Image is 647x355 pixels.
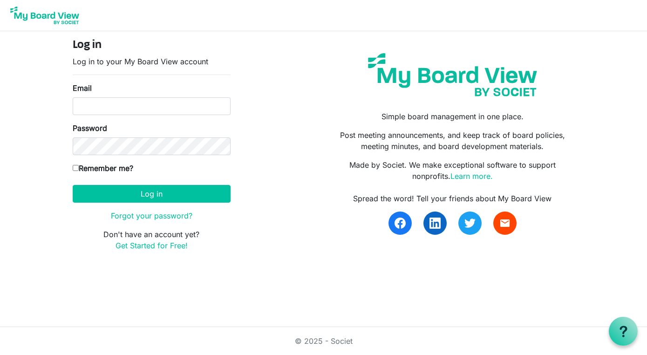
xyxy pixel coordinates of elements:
img: facebook.svg [395,218,406,229]
h4: Log in [73,39,231,52]
img: twitter.svg [464,218,476,229]
p: Log in to your My Board View account [73,56,231,67]
a: © 2025 - Societ [295,336,353,346]
img: linkedin.svg [429,218,441,229]
p: Made by Societ. We make exceptional software to support nonprofits. [330,159,574,182]
p: Simple board management in one place. [330,111,574,122]
div: Spread the word! Tell your friends about My Board View [330,193,574,204]
a: Forgot your password? [111,211,192,220]
input: Remember me? [73,165,79,171]
img: my-board-view-societ.svg [361,46,544,103]
a: Learn more. [450,171,493,181]
img: My Board View Logo [7,4,82,27]
label: Email [73,82,92,94]
a: Get Started for Free! [116,241,188,250]
span: email [499,218,511,229]
a: email [493,212,517,235]
p: Post meeting announcements, and keep track of board policies, meeting minutes, and board developm... [330,130,574,152]
label: Password [73,123,107,134]
label: Remember me? [73,163,133,174]
button: Log in [73,185,231,203]
p: Don't have an account yet? [73,229,231,251]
